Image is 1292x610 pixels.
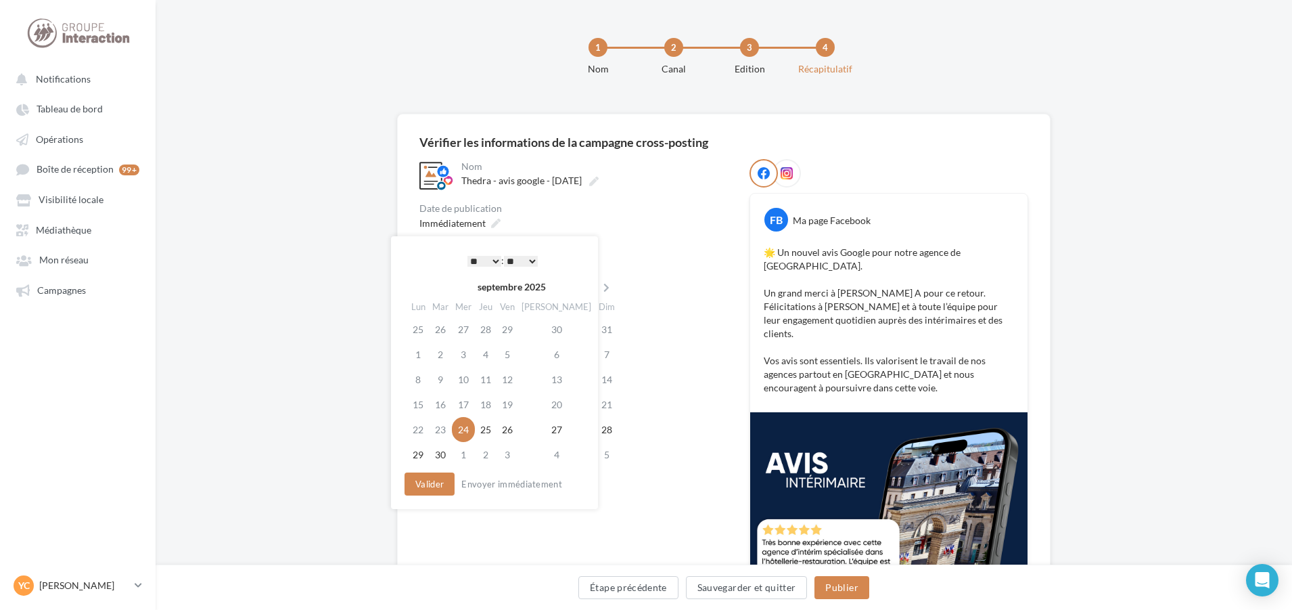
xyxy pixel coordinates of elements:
a: Opérations [8,127,147,151]
button: Étape précédente [578,576,678,599]
td: 2 [475,442,497,467]
th: Mar [429,297,452,317]
div: : [434,250,571,271]
td: 28 [595,417,618,442]
span: Opérations [36,133,83,145]
button: Envoyer immédiatement [456,476,568,492]
span: Immédiatement [419,217,486,229]
td: 10 [452,367,475,392]
td: 12 [497,367,518,392]
span: Visibilité locale [39,194,103,206]
td: 4 [475,342,497,367]
span: Médiathèque [36,224,91,236]
td: 2 [429,342,452,367]
td: 26 [429,317,452,342]
td: 11 [475,367,497,392]
button: Valider [405,473,455,496]
td: 14 [595,367,618,392]
td: 18 [475,392,497,417]
td: 21 [595,392,618,417]
button: Publier [814,576,869,599]
td: 17 [452,392,475,417]
th: Dim [595,297,618,317]
td: 24 [452,417,475,442]
a: Mon réseau [8,247,147,271]
td: 29 [407,442,429,467]
td: 25 [475,417,497,442]
td: 29 [497,317,518,342]
span: Mon réseau [39,255,89,266]
span: YC [18,579,30,592]
a: Boîte de réception 99+ [8,156,147,181]
div: Canal [630,62,717,76]
a: Visibilité locale [8,187,147,211]
th: [PERSON_NAME] [518,297,595,317]
td: 27 [518,417,595,442]
td: 28 [475,317,497,342]
span: Thedra - avis google - [DATE] [461,175,582,186]
div: Nom [461,162,725,171]
div: 2 [664,38,683,57]
td: 6 [518,342,595,367]
a: Campagnes [8,278,147,302]
button: Sauvegarder et quitter [686,576,808,599]
button: Notifications [8,66,142,91]
div: Ma page Facebook [793,214,871,227]
td: 20 [518,392,595,417]
td: 15 [407,392,429,417]
td: 1 [407,342,429,367]
td: 13 [518,367,595,392]
span: Campagnes [37,284,86,296]
td: 27 [452,317,475,342]
td: 22 [407,417,429,442]
td: 19 [497,392,518,417]
td: 5 [497,342,518,367]
td: 3 [497,442,518,467]
div: Vérifier les informations de la campagne cross-posting [419,136,708,148]
a: YC [PERSON_NAME] [11,573,145,598]
th: Mer [452,297,475,317]
td: 1 [452,442,475,467]
div: 1 [589,38,607,57]
td: 8 [407,367,429,392]
td: 16 [429,392,452,417]
th: Lun [407,297,429,317]
td: 30 [429,442,452,467]
td: 9 [429,367,452,392]
span: Boîte de réception [37,164,114,175]
div: Date de publication [419,204,728,213]
a: Tableau de bord [8,96,147,121]
a: Médiathèque [8,217,147,242]
p: 🌟 Un nouvel avis Google pour notre agence de [GEOGRAPHIC_DATA]. Un grand merci à [PERSON_NAME] A ... [764,246,1014,395]
td: 5 [595,442,618,467]
div: Open Intercom Messenger [1246,564,1278,596]
td: 23 [429,417,452,442]
p: [PERSON_NAME] [39,579,129,592]
div: 4 [816,38,835,57]
td: 3 [452,342,475,367]
td: 30 [518,317,595,342]
th: Jeu [475,297,497,317]
div: 3 [740,38,759,57]
th: Ven [497,297,518,317]
th: septembre 2025 [429,277,595,297]
td: 25 [407,317,429,342]
td: 26 [497,417,518,442]
td: 31 [595,317,618,342]
div: 99+ [119,165,139,175]
span: Tableau de bord [37,104,103,115]
div: FB [764,208,788,232]
span: Notifications [36,73,91,85]
td: 4 [518,442,595,467]
div: Récapitulatif [782,62,869,76]
div: Nom [555,62,641,76]
td: 7 [595,342,618,367]
div: Edition [706,62,793,76]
